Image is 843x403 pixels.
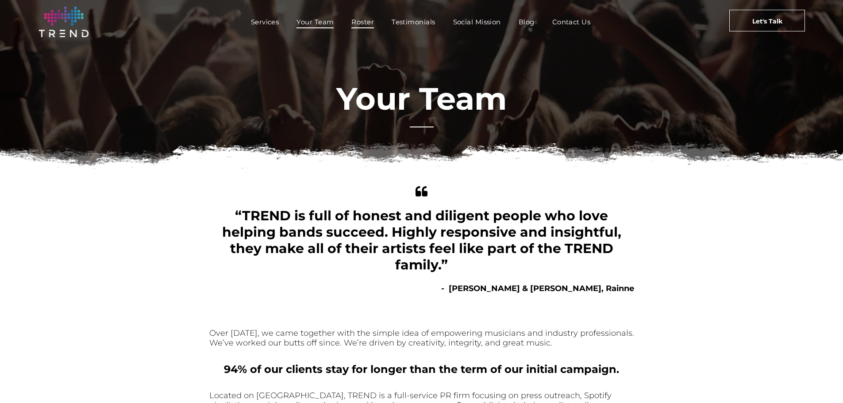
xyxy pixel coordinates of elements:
[336,80,507,118] font: Your Team
[510,15,543,28] a: Blog
[684,300,843,403] iframe: Chat Widget
[343,15,383,28] a: Roster
[39,7,89,37] img: logo
[242,15,288,28] a: Services
[444,15,510,28] a: Social Mission
[752,10,782,32] span: Let's Talk
[351,15,374,28] span: Roster
[729,10,805,31] a: Let's Talk
[222,207,621,273] span: “TREND is full of honest and diligent people who love helping bands succeed. Highly responsive an...
[441,284,634,293] b: - [PERSON_NAME] & [PERSON_NAME], Rainne
[209,328,634,348] font: Over [DATE], we came together with the simple idea of empowering musicians and industry professio...
[224,363,619,376] b: 94% of our clients stay for longer than the term of our initial campaign.
[383,15,444,28] a: Testimonials
[543,15,600,28] a: Contact Us
[288,15,343,28] a: Your Team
